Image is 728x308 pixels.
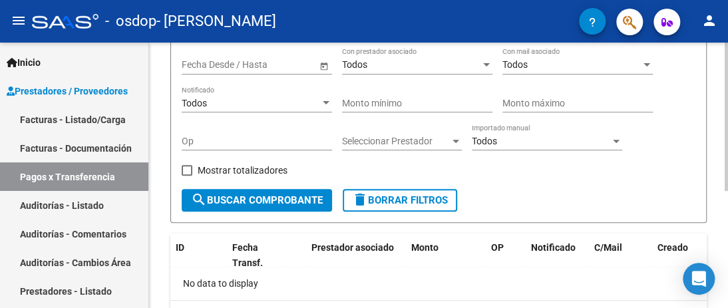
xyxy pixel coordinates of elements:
span: Seleccionar Prestador [342,136,450,147]
datatable-header-cell: Notificado [526,233,589,277]
mat-icon: menu [11,13,27,29]
span: Prestadores / Proveedores [7,84,128,98]
datatable-header-cell: Fecha Transf. [227,233,287,277]
mat-icon: person [701,13,717,29]
span: Todos [472,136,497,146]
span: Borrar Filtros [352,194,448,206]
span: Todos [182,98,207,108]
div: Open Intercom Messenger [683,263,715,295]
datatable-header-cell: Creado [652,233,712,277]
span: Notificado [531,242,576,253]
span: C/Mail [594,242,622,253]
button: Borrar Filtros [343,189,457,212]
span: - [PERSON_NAME] [156,7,276,36]
div: No data to display [170,267,706,300]
span: Monto [411,242,439,253]
datatable-header-cell: Monto [406,233,486,277]
span: Prestador asociado [311,242,394,253]
span: ID [176,242,184,253]
span: Inicio [7,55,41,70]
datatable-header-cell: Prestador asociado [306,233,406,277]
span: Todos [502,59,528,70]
span: Fecha Transf. [232,242,263,268]
datatable-header-cell: C/Mail [589,233,652,277]
input: Fecha fin [242,59,307,71]
button: Open calendar [317,59,331,73]
datatable-header-cell: OP [486,233,526,277]
mat-icon: delete [352,192,368,208]
span: Mostrar totalizadores [198,162,287,178]
span: Buscar Comprobante [191,194,323,206]
span: OP [491,242,504,253]
datatable-header-cell: ID [170,233,227,277]
input: Fecha inicio [182,59,230,71]
span: Creado [657,242,688,253]
span: Todos [342,59,367,70]
mat-icon: search [191,192,207,208]
span: - osdop [105,7,156,36]
button: Buscar Comprobante [182,189,332,212]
